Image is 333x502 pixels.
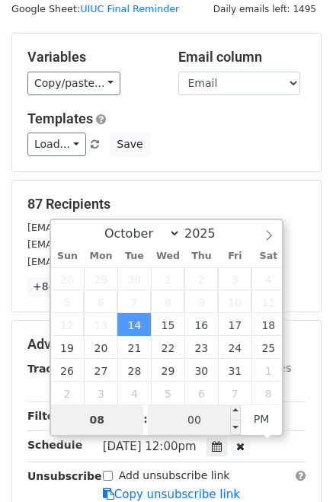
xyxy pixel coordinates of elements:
button: Save [110,133,149,156]
span: October 18, 2025 [251,313,285,336]
small: Google Sheet: [11,3,179,14]
a: Copy unsubscribe link [103,488,240,501]
strong: Filters [27,410,66,422]
span: October 10, 2025 [218,290,251,313]
span: October 12, 2025 [51,313,85,336]
span: Fri [218,251,251,261]
a: +84 more [27,277,91,296]
label: Add unsubscribe link [119,468,230,484]
span: October 22, 2025 [151,336,184,359]
h5: 87 Recipients [27,196,306,213]
span: Mon [84,251,117,261]
span: October 9, 2025 [184,290,218,313]
span: October 24, 2025 [218,336,251,359]
span: October 27, 2025 [84,359,117,382]
span: Tue [117,251,151,261]
span: November 2, 2025 [51,382,85,404]
span: October 5, 2025 [51,290,85,313]
span: October 6, 2025 [84,290,117,313]
span: : [143,404,148,434]
span: September 30, 2025 [117,267,151,290]
span: November 3, 2025 [84,382,117,404]
span: October 14, 2025 [117,313,151,336]
span: October 2, 2025 [184,267,218,290]
h5: Variables [27,49,155,66]
span: October 31, 2025 [218,359,251,382]
strong: Unsubscribe [27,470,102,482]
span: October 15, 2025 [151,313,184,336]
span: October 17, 2025 [218,313,251,336]
small: [EMAIL_ADDRESS][US_STATE][DOMAIN_NAME] [27,222,252,233]
span: [DATE] 12:00pm [103,440,197,453]
h5: Advanced [27,336,306,353]
span: November 7, 2025 [218,382,251,404]
input: Minute [148,404,241,435]
span: October 29, 2025 [151,359,184,382]
span: October 1, 2025 [151,267,184,290]
a: Daily emails left: 1495 [208,3,322,14]
span: November 6, 2025 [184,382,218,404]
strong: Tracking [27,363,78,375]
span: October 4, 2025 [251,267,285,290]
span: October 30, 2025 [184,359,218,382]
strong: Schedule [27,439,82,451]
span: Click to toggle [241,404,283,434]
span: October 19, 2025 [51,336,85,359]
iframe: Chat Widget [257,429,333,502]
small: [EMAIL_ADDRESS][US_STATE][DOMAIN_NAME] [27,238,252,250]
input: Year [181,226,235,241]
span: September 29, 2025 [84,267,117,290]
span: October 26, 2025 [51,359,85,382]
a: Load... [27,133,86,156]
span: Wed [151,251,184,261]
span: October 13, 2025 [84,313,117,336]
span: Thu [184,251,218,261]
span: November 8, 2025 [251,382,285,404]
span: October 16, 2025 [184,313,218,336]
span: October 8, 2025 [151,290,184,313]
span: October 23, 2025 [184,336,218,359]
span: November 1, 2025 [251,359,285,382]
span: October 3, 2025 [218,267,251,290]
h5: Email column [178,49,306,66]
span: October 28, 2025 [117,359,151,382]
span: Sat [251,251,285,261]
span: October 20, 2025 [84,336,117,359]
span: October 25, 2025 [251,336,285,359]
span: Daily emails left: 1495 [208,1,322,18]
span: November 5, 2025 [151,382,184,404]
span: Sun [51,251,85,261]
input: Hour [51,404,144,435]
small: [EMAIL_ADDRESS][US_STATE][DOMAIN_NAME] [27,256,252,267]
a: Copy/paste... [27,72,120,95]
span: September 28, 2025 [51,267,85,290]
span: October 7, 2025 [117,290,151,313]
span: November 4, 2025 [117,382,151,404]
span: October 21, 2025 [117,336,151,359]
a: Templates [27,110,93,126]
a: UIUC Final Reminder [80,3,179,14]
span: October 11, 2025 [251,290,285,313]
